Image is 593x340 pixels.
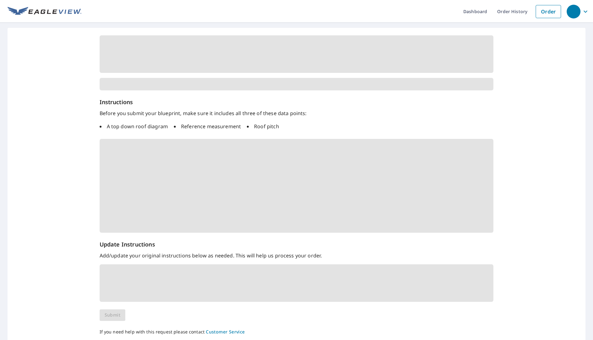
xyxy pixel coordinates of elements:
h6: Instructions [100,98,494,106]
p: Update Instructions [100,240,494,249]
p: If you need help with this request please contact [100,328,494,336]
p: Add/update your original instructions below as needed. This will help us process your order. [100,252,494,259]
li: Roof pitch [247,123,279,130]
li: A top down roof diagram [100,123,168,130]
button: Customer Service [206,328,245,336]
img: EV Logo [8,7,81,16]
p: Before you submit your blueprint, make sure it includes all three of these data points: [100,109,494,117]
li: Reference measurement [174,123,241,130]
a: Order [536,5,561,18]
